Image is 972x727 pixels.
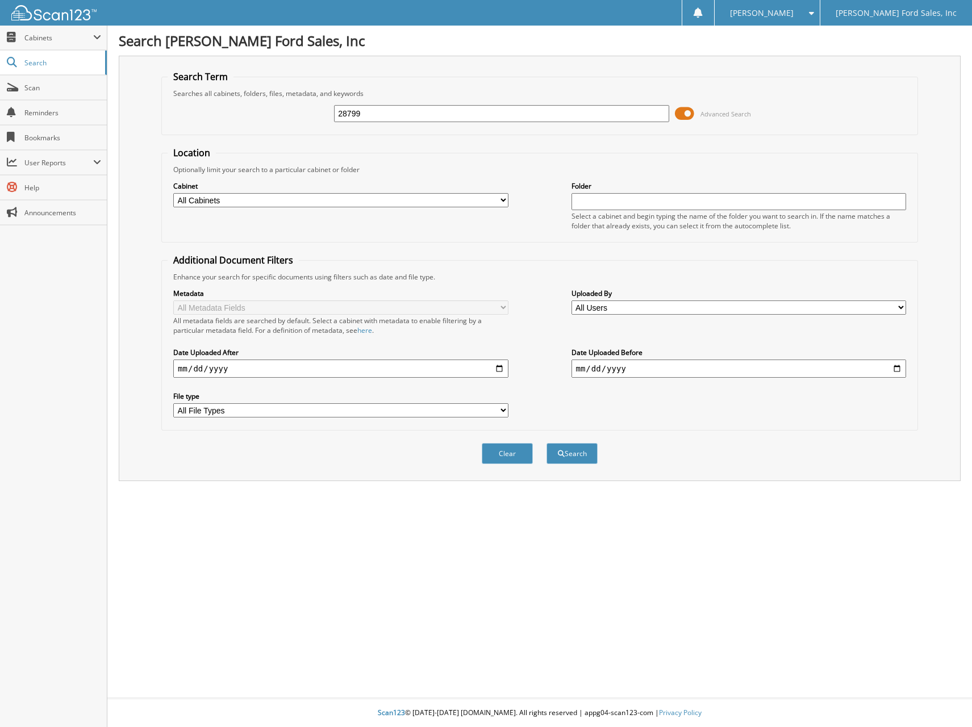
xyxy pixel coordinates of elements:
[547,443,598,464] button: Search
[168,89,912,98] div: Searches all cabinets, folders, files, metadata, and keywords
[357,325,372,335] a: here
[482,443,533,464] button: Clear
[11,5,97,20] img: scan123-logo-white.svg
[24,108,101,118] span: Reminders
[168,165,912,174] div: Optionally limit your search to a particular cabinet or folder
[173,360,508,378] input: start
[24,83,101,93] span: Scan
[378,708,405,717] span: Scan123
[915,672,972,727] iframe: Chat Widget
[24,183,101,193] span: Help
[173,348,508,357] label: Date Uploaded After
[836,10,957,16] span: [PERSON_NAME] Ford Sales, Inc
[571,211,906,231] div: Select a cabinet and begin typing the name of the folder you want to search in. If the name match...
[571,289,906,298] label: Uploaded By
[24,158,93,168] span: User Reports
[659,708,702,717] a: Privacy Policy
[24,58,99,68] span: Search
[107,699,972,727] div: © [DATE]-[DATE] [DOMAIN_NAME]. All rights reserved | appg04-scan123-com |
[168,147,216,159] legend: Location
[24,208,101,218] span: Announcements
[168,254,299,266] legend: Additional Document Filters
[571,360,906,378] input: end
[730,10,794,16] span: [PERSON_NAME]
[168,272,912,282] div: Enhance your search for specific documents using filters such as date and file type.
[24,133,101,143] span: Bookmarks
[173,316,508,335] div: All metadata fields are searched by default. Select a cabinet with metadata to enable filtering b...
[173,289,508,298] label: Metadata
[173,181,508,191] label: Cabinet
[119,31,961,50] h1: Search [PERSON_NAME] Ford Sales, Inc
[24,33,93,43] span: Cabinets
[571,348,906,357] label: Date Uploaded Before
[571,181,906,191] label: Folder
[168,70,233,83] legend: Search Term
[700,110,751,118] span: Advanced Search
[173,391,508,401] label: File type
